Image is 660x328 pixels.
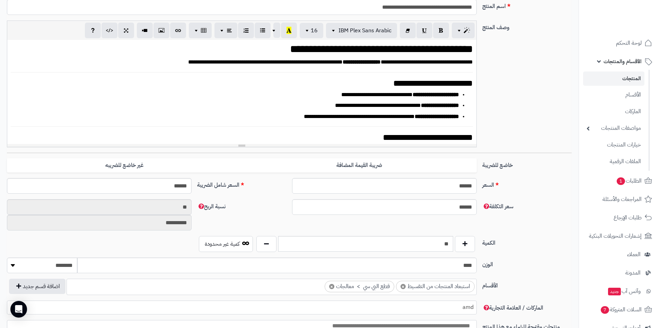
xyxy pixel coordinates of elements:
a: العملاء [583,246,656,263]
a: لوحة التحكم [583,35,656,51]
span: الطلبات [616,176,642,186]
span: المدونة [625,268,641,278]
label: خاضع للضريبة [479,158,574,169]
span: IBM Plex Sans Arabic [338,26,391,35]
a: مواصفات المنتجات [583,121,644,136]
label: السعر [479,178,574,189]
span: نسبة الربح [197,202,226,211]
button: اضافة قسم جديد [9,279,65,294]
label: الكمية [479,236,574,247]
span: سعر التكلفة [482,202,513,211]
a: المراجعات والأسئلة [583,191,656,208]
span: إشعارات التحويلات البنكية [589,231,642,241]
label: وصف المنتج [479,20,574,32]
span: الماركات / العلامة التجارية [482,304,543,312]
label: ضريبة القيمة المضافة [242,158,477,173]
span: جديد [608,288,621,295]
span: لوحة التحكم [616,38,642,48]
label: غير خاضع للضريبه [7,158,242,173]
span: وآتس آب [607,286,641,296]
label: الوزن [479,258,574,269]
label: الأقسام [479,279,574,290]
button: IBM Plex Sans Arabic [326,23,397,38]
a: المدونة [583,264,656,281]
span: amd [7,302,476,312]
span: 1 [617,177,625,185]
a: الطلبات1 [583,173,656,189]
li: استبعاد المنتجات من التقسيط [396,281,475,292]
a: السلات المتروكة7 [583,301,656,318]
a: الملفات الرقمية [583,154,644,169]
span: الأقسام والمنتجات [604,57,642,66]
a: إشعارات التحويلات البنكية [583,228,656,244]
li: قطع البي سي > معالجات [325,281,394,292]
a: خيارات المنتجات [583,137,644,152]
div: Open Intercom Messenger [10,301,27,318]
span: 7 [601,306,609,314]
span: × [401,284,406,289]
span: العملاء [627,250,641,259]
span: amd [7,301,477,314]
span: المراجعات والأسئلة [602,194,642,204]
a: طلبات الإرجاع [583,209,656,226]
a: الماركات [583,104,644,119]
span: × [329,284,334,289]
span: طلبات الإرجاع [614,213,642,222]
label: السعر شامل الضريبة [194,178,289,189]
a: وآتس آبجديد [583,283,656,300]
a: الأقسام [583,87,644,102]
span: السلات المتروكة [600,305,642,314]
button: 16 [300,23,323,38]
a: المنتجات [583,72,644,86]
span: 16 [311,26,318,35]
